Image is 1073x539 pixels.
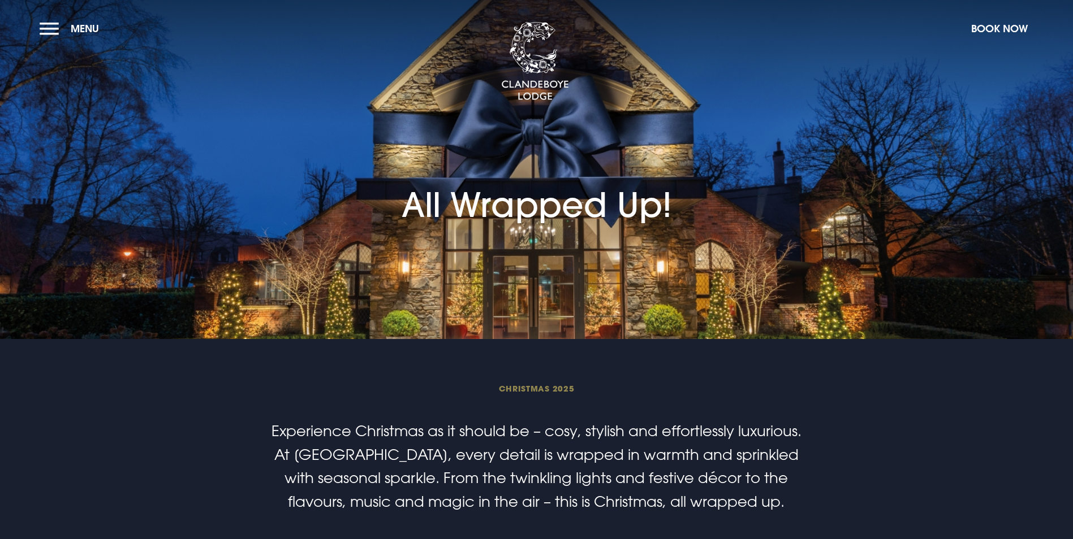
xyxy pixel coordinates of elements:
[267,383,805,394] span: Christmas 2025
[40,16,105,41] button: Menu
[501,22,569,101] img: Clandeboye Lodge
[267,419,805,513] p: Experience Christmas as it should be – cosy, stylish and effortlessly luxurious. At [GEOGRAPHIC_D...
[966,16,1033,41] button: Book Now
[71,22,99,35] span: Menu
[402,120,672,225] h1: All Wrapped Up!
